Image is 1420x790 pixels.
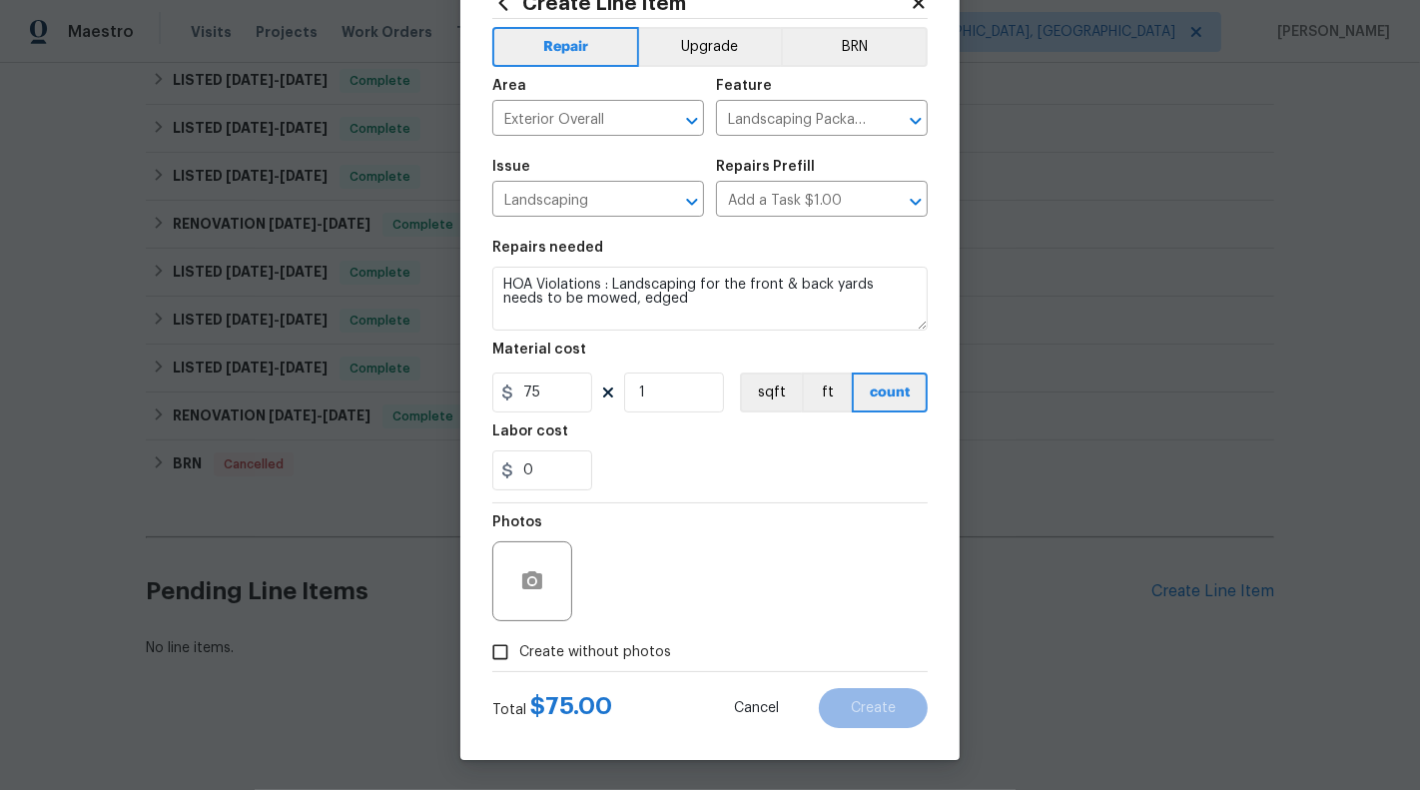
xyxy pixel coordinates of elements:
button: Upgrade [639,27,782,67]
h5: Area [492,79,526,93]
button: count [852,373,928,412]
button: Open [902,107,930,135]
span: Cancel [734,701,779,716]
h5: Photos [492,515,542,529]
span: $ 75.00 [530,694,612,718]
div: Total [492,696,612,720]
textarea: HOA Violations : Landscaping for the front & back yards needs to be mowed, edged [492,267,928,331]
h5: Repairs Prefill [716,160,815,174]
span: Create without photos [519,642,671,663]
button: sqft [740,373,802,412]
h5: Issue [492,160,530,174]
button: Create [819,688,928,728]
h5: Feature [716,79,772,93]
h5: Labor cost [492,424,568,438]
button: BRN [781,27,928,67]
h5: Repairs needed [492,241,603,255]
span: Create [851,701,896,716]
button: ft [802,373,852,412]
button: Open [678,107,706,135]
h5: Material cost [492,343,586,357]
button: Open [902,188,930,216]
button: Cancel [702,688,811,728]
button: Repair [492,27,639,67]
button: Open [678,188,706,216]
